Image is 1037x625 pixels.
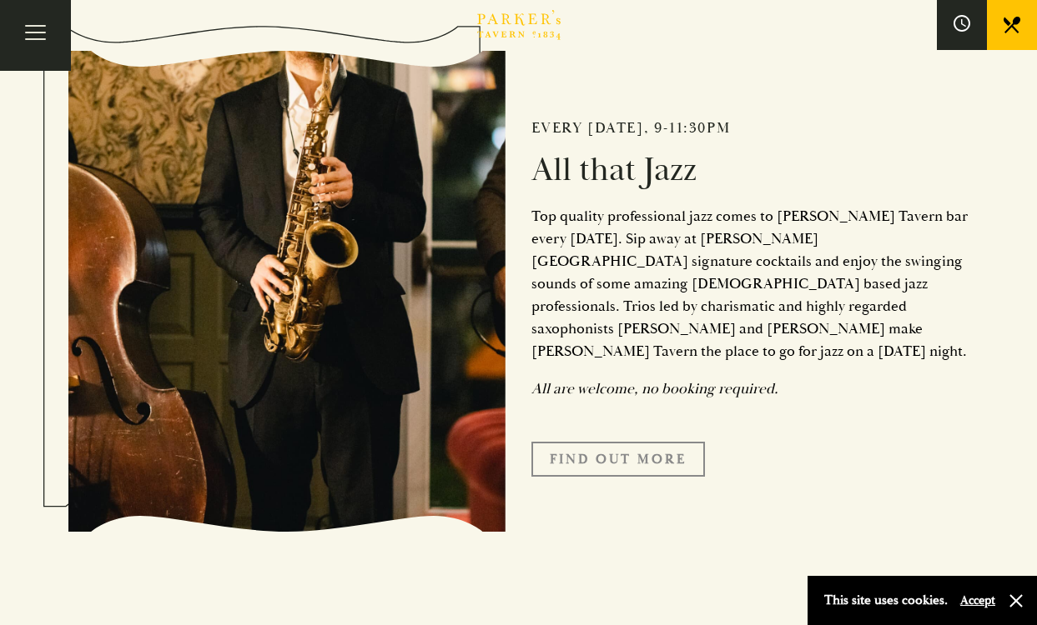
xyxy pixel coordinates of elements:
div: 1 / 1 [68,23,969,560]
em: All are welcome, no booking required. [531,379,778,398]
a: Find Out More [531,442,705,477]
p: This site uses cookies. [824,588,948,612]
button: Accept [960,592,995,608]
p: Top quality professional jazz comes to [PERSON_NAME] Tavern bar every [DATE]. Sip away at [PERSON... [531,205,969,362]
h2: Every [DATE], 9-11:30pm [531,119,969,137]
h2: All that Jazz [531,150,969,190]
button: Close and accept [1008,592,1024,609]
